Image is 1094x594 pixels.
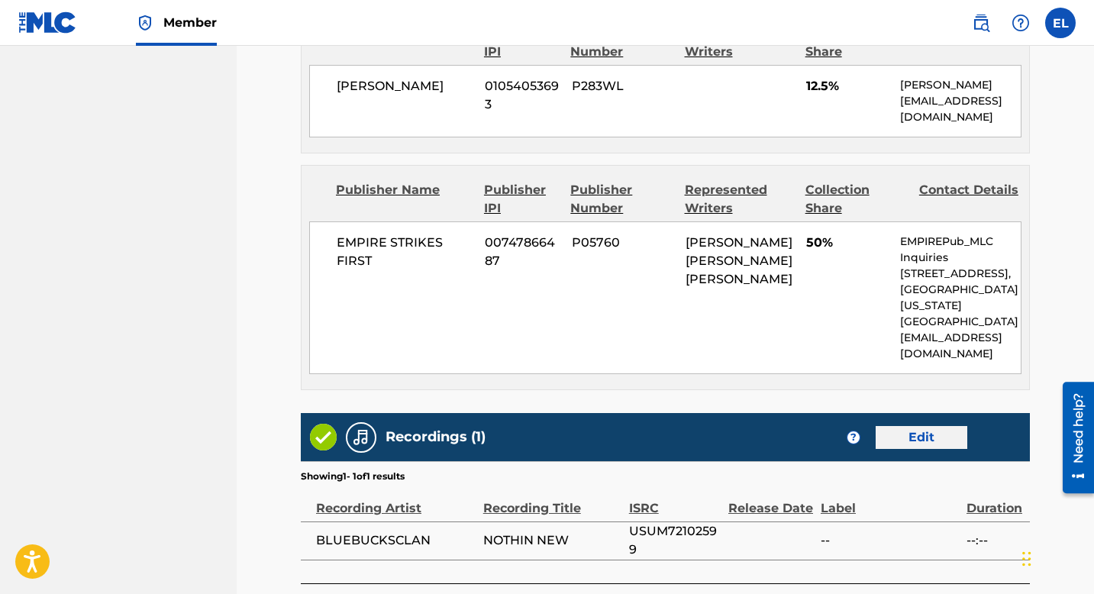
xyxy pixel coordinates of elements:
div: ISRC [629,483,721,518]
div: Collection Share [805,181,908,218]
span: 00747866487 [485,234,560,270]
p: [GEOGRAPHIC_DATA] [900,314,1021,330]
p: [GEOGRAPHIC_DATA][US_STATE] [900,282,1021,314]
p: [EMAIL_ADDRESS][DOMAIN_NAME] [900,330,1021,362]
div: Duration [967,483,1022,518]
h5: Recordings (1) [386,428,486,446]
p: EMPIREPub_MLC Inquiries [900,234,1021,266]
div: Publisher IPI [484,181,559,218]
span: EMPIRE STRIKES FIRST [337,234,473,270]
span: BLUEBUCKSCLAN [316,531,476,550]
p: [STREET_ADDRESS], [900,266,1021,282]
span: [PERSON_NAME] [337,77,473,95]
iframe: Resource Center [1051,376,1094,499]
span: USUM72102599 [629,522,721,559]
div: Recording Artist [316,483,476,518]
p: [PERSON_NAME] [900,77,1021,93]
img: Top Rightsholder [136,14,154,32]
p: Showing 1 - 1 of 1 results [301,470,405,483]
span: ? [847,431,860,444]
img: MLC Logo [18,11,77,34]
span: P05760 [572,234,674,252]
span: --:-- [967,531,1022,550]
div: Publisher Name [336,181,473,218]
iframe: Chat Widget [1018,521,1094,594]
img: help [1012,14,1030,32]
span: [PERSON_NAME] [PERSON_NAME] [PERSON_NAME] [686,235,792,286]
div: Release Date [728,483,813,518]
div: Drag [1022,536,1031,582]
span: NOTHIN NEW [483,531,621,550]
div: Contact Details [919,181,1021,218]
span: 01054053693 [485,77,560,114]
span: P283WL [572,77,674,95]
div: Recording Title [483,483,621,518]
span: 12.5% [806,77,889,95]
span: Member [163,14,217,31]
div: Help [1005,8,1036,38]
span: -- [821,531,959,550]
div: User Menu [1045,8,1076,38]
p: [EMAIL_ADDRESS][DOMAIN_NAME] [900,93,1021,125]
a: Public Search [966,8,996,38]
div: Publisher Number [570,181,673,218]
span: 50% [806,234,889,252]
div: Represented Writers [685,181,794,218]
a: Edit [876,426,967,449]
img: Valid [310,424,337,450]
img: Recordings [352,428,370,447]
div: Label [821,483,959,518]
img: search [972,14,990,32]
